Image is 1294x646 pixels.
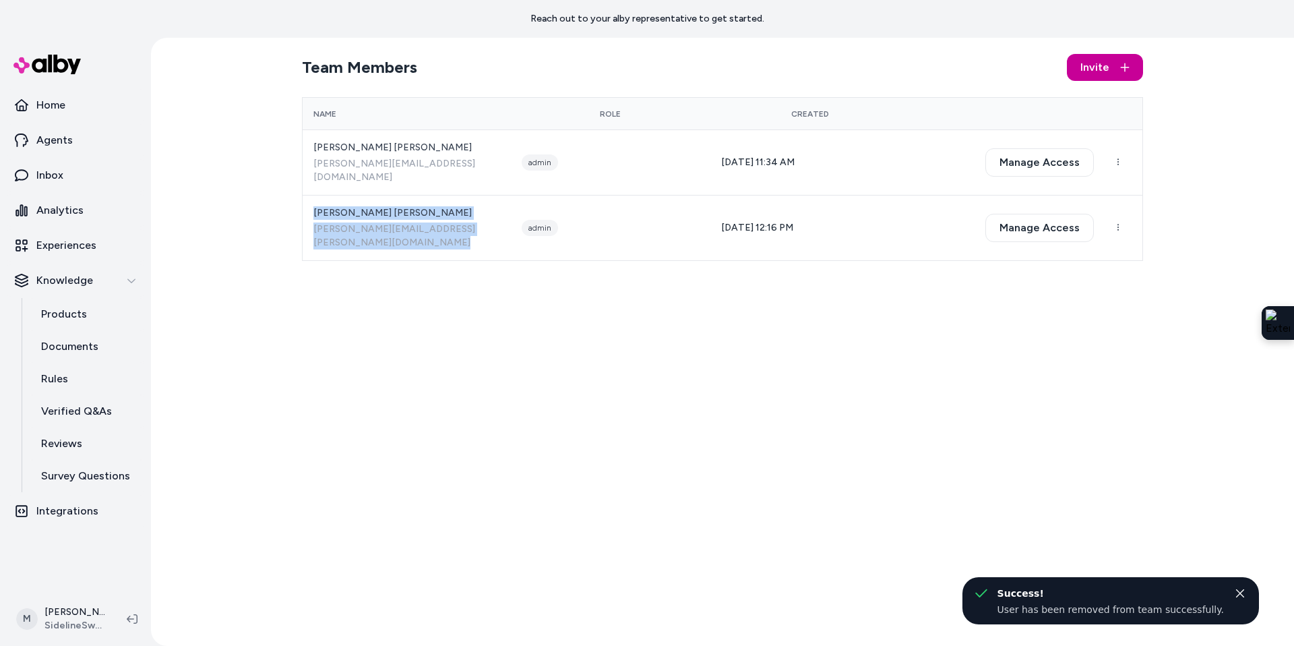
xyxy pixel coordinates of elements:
p: Documents [41,339,98,355]
button: Knowledge [5,264,146,297]
a: Inbox [5,159,146,192]
div: Role [522,109,700,119]
a: Reviews [28,428,146,460]
p: Inbox [36,167,63,183]
span: [PERSON_NAME] [PERSON_NAME] [313,206,500,220]
div: Created [721,109,899,119]
button: Manage Access [985,148,1094,177]
p: Knowledge [36,272,93,289]
p: [PERSON_NAME] [44,606,105,619]
span: [PERSON_NAME][EMAIL_ADDRESS][DOMAIN_NAME] [313,157,500,184]
button: Invite [1067,54,1143,81]
a: Rules [28,363,146,395]
button: Manage Access [985,214,1094,242]
div: Name [313,109,500,119]
p: Integrations [36,503,98,519]
a: Analytics [5,194,146,227]
img: Extension Icon [1266,310,1290,336]
p: Verified Q&As [41,403,112,419]
button: M[PERSON_NAME]SidelineSwap [8,597,116,641]
p: Reviews [41,436,82,452]
p: Experiences [36,237,96,254]
div: User has been removed from team successfully. [997,603,1224,616]
div: admin [522,154,558,171]
span: SidelineSwap [44,619,105,633]
a: Integrations [5,495,146,527]
button: Close toast [1232,585,1248,601]
a: Products [28,298,146,330]
div: admin [522,220,558,236]
img: alby Logo [13,55,81,74]
p: Reach out to your alby representative to get started. [530,12,764,26]
a: Documents [28,330,146,363]
p: Agents [36,132,73,148]
span: Invite [1080,59,1109,76]
span: [PERSON_NAME][EMAIL_ADDRESS][PERSON_NAME][DOMAIN_NAME] [313,223,500,249]
span: [DATE] 11:34 AM [721,156,795,168]
div: Success! [997,585,1224,601]
p: Analytics [36,202,84,218]
p: Home [36,97,65,113]
a: Experiences [5,229,146,262]
a: Survey Questions [28,460,146,492]
p: Rules [41,371,68,387]
p: Survey Questions [41,468,130,484]
span: M [16,608,38,630]
span: [DATE] 12:16 PM [721,222,793,233]
p: Products [41,306,87,322]
a: Agents [5,124,146,156]
a: Home [5,89,146,121]
a: Verified Q&As [28,395,146,428]
span: [PERSON_NAME] [PERSON_NAME] [313,141,500,154]
h2: Team Members [302,57,417,78]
